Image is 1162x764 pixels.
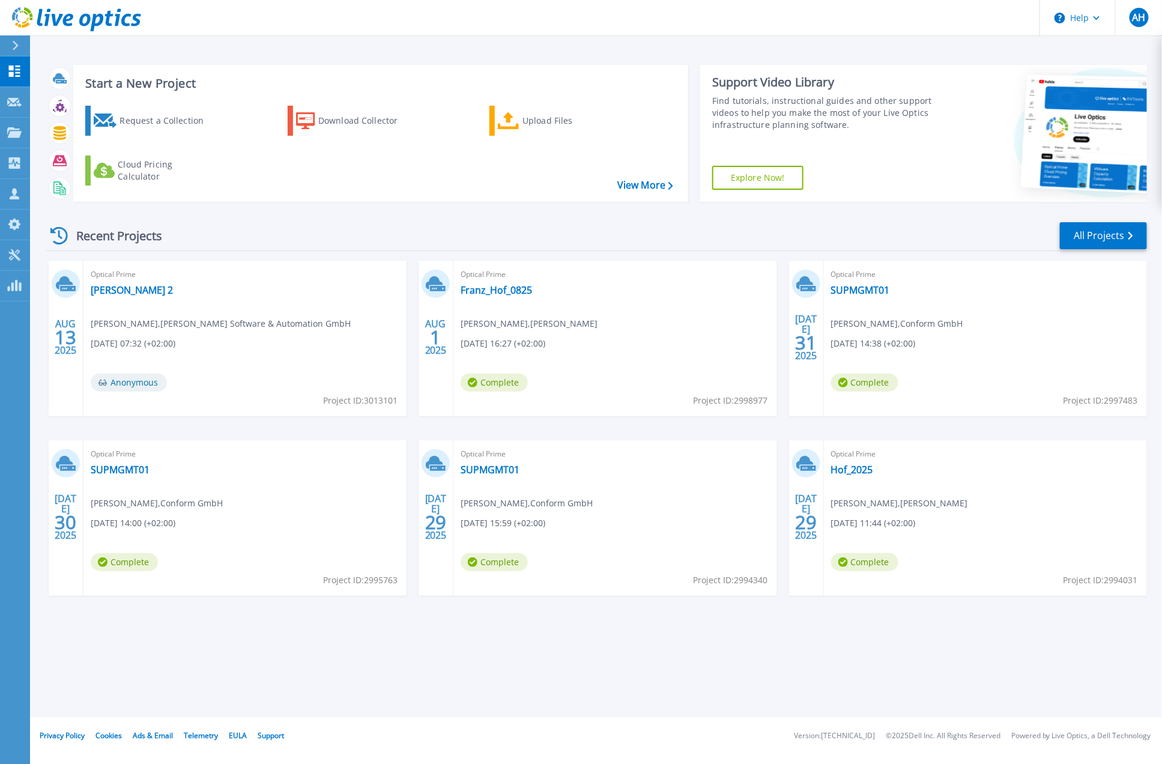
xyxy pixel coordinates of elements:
a: Telemetry [184,730,218,741]
div: AUG 2025 [425,315,447,359]
div: [DATE] 2025 [425,495,447,539]
span: [DATE] 14:38 (+02:00) [831,337,916,350]
div: Support Video Library [712,74,940,90]
span: [DATE] 11:44 (+02:00) [831,517,916,530]
h3: Start a New Project [85,77,673,90]
a: SUPMGMT01 [91,464,150,476]
span: Anonymous [91,374,167,392]
div: Request a Collection [120,109,216,133]
span: Optical Prime [831,268,1140,281]
span: [PERSON_NAME] , Conform GmbH [831,317,963,330]
span: [DATE] 07:32 (+02:00) [91,337,175,350]
span: [PERSON_NAME] , [PERSON_NAME] [831,497,968,510]
li: Version: [TECHNICAL_ID] [794,732,875,740]
span: 30 [55,517,76,527]
span: Project ID: 2997483 [1064,394,1138,407]
div: AUG 2025 [54,315,77,359]
a: Privacy Policy [40,730,85,741]
div: Download Collector [318,109,414,133]
a: View More [617,180,673,191]
span: Optical Prime [91,447,399,461]
span: [PERSON_NAME] , [PERSON_NAME] Software & Automation GmbH [91,317,351,330]
li: © 2025 Dell Inc. All Rights Reserved [886,732,1000,740]
a: Request a Collection [85,106,219,136]
div: [DATE] 2025 [794,495,817,539]
a: Support [258,730,284,741]
span: Complete [91,553,158,571]
a: Hof_2025 [831,464,873,476]
span: AH [1132,13,1145,22]
span: 29 [425,517,447,527]
span: Optical Prime [461,447,769,461]
a: SUPMGMT01 [461,464,519,476]
div: Recent Projects [46,221,178,250]
span: [PERSON_NAME] , Conform GmbH [91,497,223,510]
div: Cloud Pricing Calculator [118,159,214,183]
div: [DATE] 2025 [794,315,817,359]
span: [DATE] 14:00 (+02:00) [91,517,175,530]
li: Powered by Live Optics, a Dell Technology [1011,732,1151,740]
a: Cookies [95,730,122,741]
div: Find tutorials, instructional guides and other support videos to help you make the most of your L... [712,95,940,131]
a: Cloud Pricing Calculator [85,156,219,186]
span: Optical Prime [831,447,1140,461]
span: Project ID: 2998977 [694,394,768,407]
span: 29 [795,517,817,527]
a: Ads & Email [133,730,173,741]
a: Franz_Hof_0825 [461,284,532,296]
span: Complete [831,553,898,571]
span: Project ID: 3013101 [323,394,398,407]
span: [PERSON_NAME] , Conform GmbH [461,497,593,510]
div: [DATE] 2025 [54,495,77,539]
span: Project ID: 2994031 [1064,574,1138,587]
span: 1 [431,332,441,342]
span: Project ID: 2995763 [323,574,398,587]
a: All Projects [1060,222,1147,249]
a: EULA [229,730,247,741]
span: Complete [461,374,528,392]
span: 13 [55,332,76,342]
span: Optical Prime [91,268,399,281]
a: Upload Files [489,106,623,136]
span: Optical Prime [461,268,769,281]
a: [PERSON_NAME] 2 [91,284,173,296]
a: SUPMGMT01 [831,284,890,296]
a: Explore Now! [712,166,803,190]
span: Complete [461,553,528,571]
span: [PERSON_NAME] , [PERSON_NAME] [461,317,598,330]
span: Project ID: 2994340 [694,574,768,587]
span: [DATE] 16:27 (+02:00) [461,337,545,350]
span: 31 [795,338,817,348]
span: [DATE] 15:59 (+02:00) [461,517,545,530]
div: Upload Files [522,109,619,133]
span: Complete [831,374,898,392]
a: Download Collector [288,106,422,136]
